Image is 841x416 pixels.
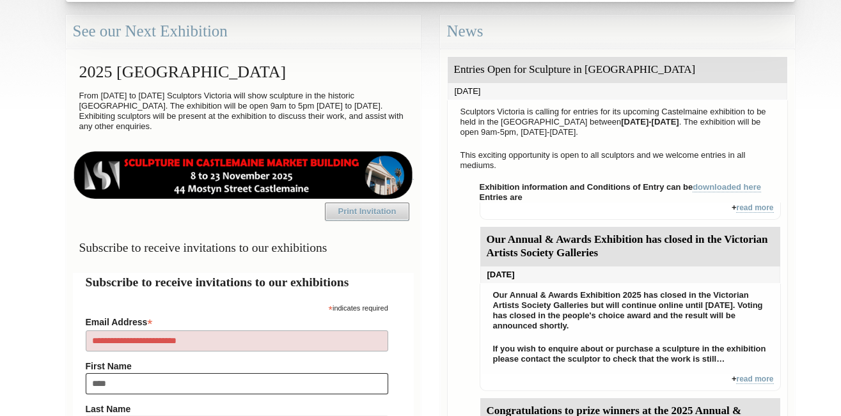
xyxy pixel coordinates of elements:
h3: Subscribe to receive invitations to our exhibitions [73,235,414,260]
div: [DATE] [448,83,787,100]
div: News [440,15,795,49]
p: This exciting opportunity is open to all sculptors and we welcome entries in all mediums. [454,147,781,174]
a: downloaded here [693,182,761,192]
a: read more [736,203,773,213]
p: If you wish to enquire about or purchase a sculpture in the exhibition please contact the sculpto... [487,341,774,367]
img: castlemaine-ldrbd25v2.png [73,151,414,199]
h2: 2025 [GEOGRAPHIC_DATA] [73,56,414,88]
a: Print Invitation [325,203,409,220]
h2: Subscribe to receive invitations to our exhibitions [86,273,401,291]
label: Email Address [86,313,388,328]
p: From [DATE] to [DATE] Sculptors Victoria will show sculpture in the historic [GEOGRAPHIC_DATA]. T... [73,88,414,135]
label: First Name [86,361,388,371]
strong: [DATE]-[DATE] [621,117,679,127]
p: Sculptors Victoria is calling for entries for its upcoming Castelmaine exhibition to be held in t... [454,104,781,141]
p: Our Annual & Awards Exhibition 2025 has closed in the Victorian Artists Society Galleries but wil... [487,287,774,334]
div: Entries Open for Sculpture in [GEOGRAPHIC_DATA] [448,57,787,83]
div: See our Next Exhibition [66,15,421,49]
div: Our Annual & Awards Exhibition has closed in the Victorian Artists Society Galleries [480,227,780,266]
div: [DATE] [480,266,780,283]
a: read more [736,374,773,384]
div: + [480,203,781,220]
div: indicates required [86,301,388,313]
label: Last Name [86,404,388,414]
strong: Exhibition information and Conditions of Entry can be [480,182,762,192]
div: + [480,374,781,391]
